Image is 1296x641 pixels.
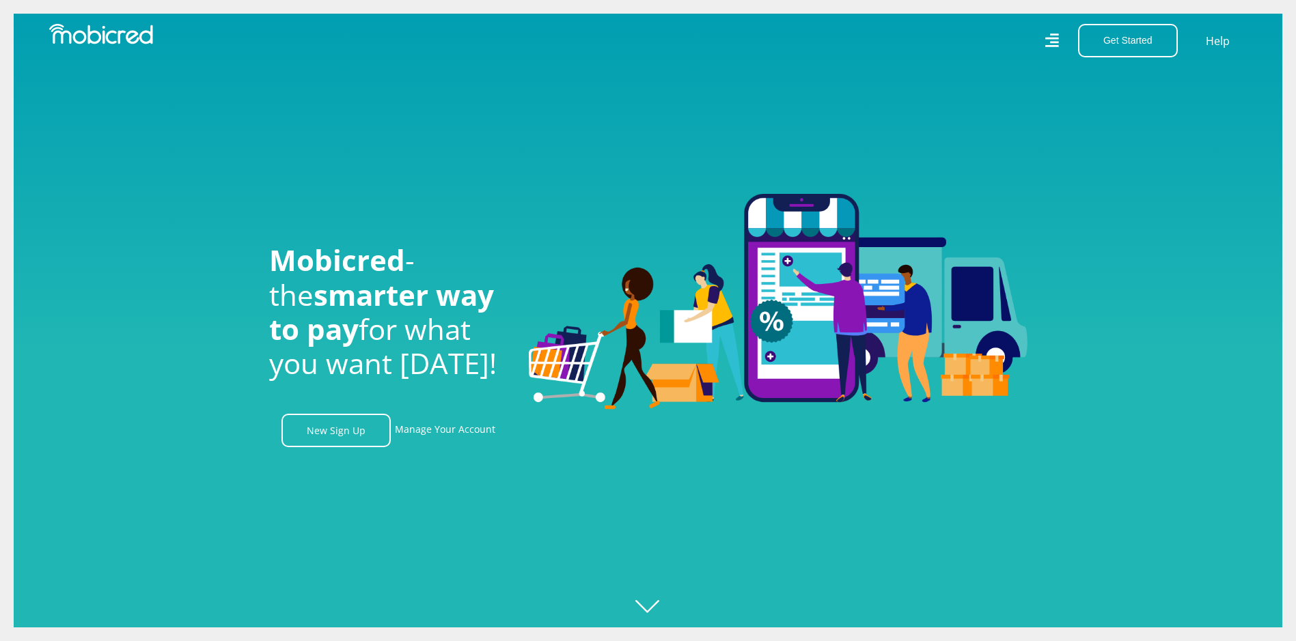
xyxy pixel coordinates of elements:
h1: - the for what you want [DATE]! [269,243,508,381]
a: Manage Your Account [395,414,495,447]
button: Get Started [1078,24,1178,57]
span: smarter way to pay [269,275,494,348]
span: Mobicred [269,240,405,279]
a: Help [1205,32,1230,50]
img: Welcome to Mobicred [529,194,1028,410]
a: New Sign Up [281,414,391,447]
img: Mobicred [49,24,153,44]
